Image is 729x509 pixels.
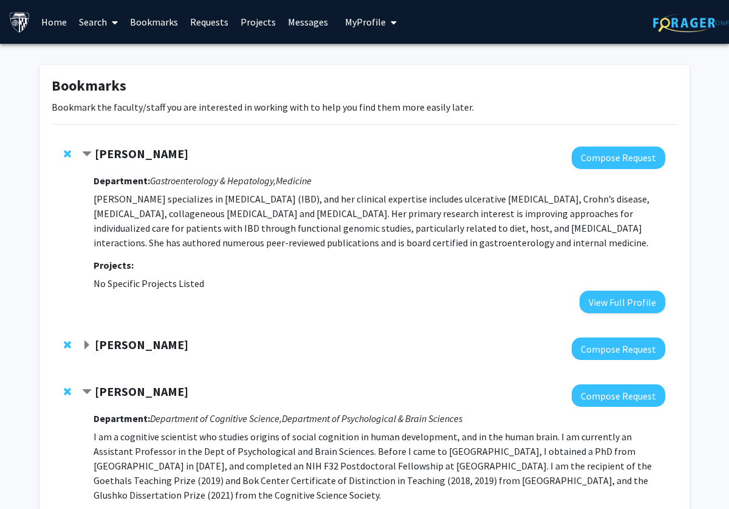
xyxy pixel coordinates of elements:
[94,277,204,289] span: No Specific Projects Listed
[64,387,71,396] span: Remove Shari Liu from bookmarks
[52,77,677,95] h1: Bookmarks
[150,175,276,187] i: Gastroenterology & Hepatology,
[572,384,665,407] button: Compose Request to Shari Liu
[124,1,184,43] a: Bookmarks
[234,1,282,43] a: Projects
[9,12,30,33] img: Johns Hopkins University Logo
[94,429,665,502] p: I am a cognitive scientist who studies origins of social cognition in human development, and in t...
[35,1,73,43] a: Home
[95,146,188,161] strong: [PERSON_NAME]
[94,412,150,424] strong: Department:
[64,149,71,159] span: Remove Joanna Melia from bookmarks
[653,13,729,32] img: ForagerOne Logo
[94,192,665,250] p: [PERSON_NAME] specializes in [MEDICAL_DATA] (IBD), and her clinical expertise includes ulcerative...
[52,100,677,114] p: Bookmark the faculty/staff you are interested in working with to help you find them more easily l...
[276,175,312,187] i: Medicine
[282,412,462,424] i: Department of Psychological & Brain Sciences
[73,1,124,43] a: Search
[95,384,188,399] strong: [PERSON_NAME]
[345,16,386,28] span: My Profile
[184,1,234,43] a: Requests
[572,338,665,360] button: Compose Request to Jean Kim
[82,341,92,350] span: Expand Jean Kim Bookmark
[82,387,92,397] span: Contract Shari Liu Bookmark
[95,337,188,352] strong: [PERSON_NAME]
[94,175,150,187] strong: Department:
[580,291,665,313] button: View Full Profile
[94,259,134,271] strong: Projects:
[150,412,282,424] i: Department of Cognitive Science,
[572,147,665,169] button: Compose Request to Joanna Melia
[64,340,71,350] span: Remove Jean Kim from bookmarks
[82,150,92,159] span: Contract Joanna Melia Bookmark
[282,1,334,43] a: Messages
[9,454,52,500] iframe: Chat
